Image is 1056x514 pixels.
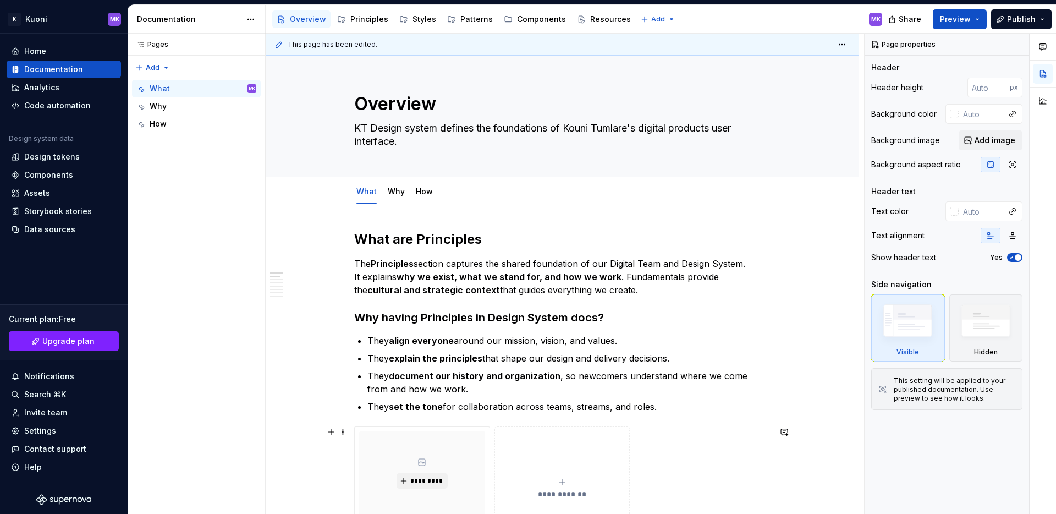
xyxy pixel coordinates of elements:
a: Components [7,166,121,184]
span: Preview [940,14,971,25]
div: Background color [871,108,937,119]
span: Add image [975,135,1015,146]
div: How [411,179,437,203]
span: Upgrade plan [42,336,95,347]
strong: set the tone [389,401,443,412]
span: Add [651,15,665,24]
div: Header text [871,186,916,197]
p: The section captures the shared foundation of our Digital Team and Design System. It explains . F... [354,257,770,297]
span: Add [146,63,159,72]
div: Page tree [132,80,261,133]
div: MK [110,15,119,24]
div: Components [517,14,566,25]
div: How [150,118,167,129]
div: Invite team [24,407,67,418]
button: Add [637,12,679,27]
button: Add image [959,130,1022,150]
div: Styles [413,14,436,25]
div: Home [24,46,46,57]
div: Resources [590,14,631,25]
div: Data sources [24,224,75,235]
strong: align everyone [389,335,454,346]
div: Settings [24,425,56,436]
a: Data sources [7,221,121,238]
div: What [150,83,170,94]
div: Code automation [24,100,91,111]
input: Auto [967,78,1010,97]
div: Assets [24,188,50,199]
div: Design system data [9,134,74,143]
button: Add [132,60,173,75]
textarea: Overview [352,91,768,117]
a: Why [388,187,405,196]
strong: cultural and strategic context [367,285,500,296]
svg: Supernova Logo [36,494,91,505]
a: How [416,187,433,196]
button: Preview [933,9,987,29]
div: What [352,179,381,203]
p: They , so newcomers understand where we come from and how we work. [367,369,770,396]
div: This setting will be applied to your published documentation. Use preview to see how it looks. [894,376,1015,403]
div: Help [24,462,42,473]
div: Design tokens [24,151,80,162]
a: Analytics [7,79,121,96]
button: Share [883,9,928,29]
div: Documentation [24,64,83,75]
p: px [1010,83,1018,92]
p: They for collaboration across teams, streams, and roles. [367,400,770,413]
div: Patterns [460,14,493,25]
button: Help [7,458,121,476]
a: Assets [7,184,121,202]
div: Pages [132,40,168,49]
strong: Principles [371,258,414,269]
div: Hidden [949,294,1023,362]
div: Header [871,62,899,73]
div: Page tree [272,8,635,30]
div: Show header text [871,252,936,263]
input: Auto [959,201,1003,221]
div: Visible [871,294,945,362]
div: Overview [290,14,326,25]
div: Notifications [24,371,74,382]
strong: why we exist, what we stand for, and how we work [397,271,621,282]
div: Hidden [974,348,998,357]
div: MK [871,15,881,24]
button: Publish [991,9,1052,29]
div: Current plan : Free [9,314,119,325]
strong: explain the principles [389,353,482,364]
h2: What are Principles [354,231,770,248]
div: K [8,13,21,26]
span: This page has been edited. [288,40,377,49]
div: Background aspect ratio [871,159,961,170]
a: What [356,187,377,196]
div: Text alignment [871,230,925,241]
div: Kuoni [25,14,47,25]
div: Header height [871,82,923,93]
input: Auto [959,104,1003,124]
div: Why [150,101,167,112]
button: Contact support [7,440,121,458]
div: Search ⌘K [24,389,66,400]
div: Principles [350,14,388,25]
button: KKuoniMK [2,7,125,31]
a: Storybook stories [7,203,121,220]
div: Analytics [24,82,59,93]
div: Visible [897,348,919,357]
span: Publish [1007,14,1036,25]
div: Documentation [137,14,241,25]
a: Code automation [7,97,121,114]
a: Principles [333,10,393,28]
div: MK [249,83,255,94]
div: Storybook stories [24,206,92,217]
div: Why [383,179,409,203]
a: Why [132,97,261,115]
label: Yes [990,253,1003,262]
a: Resources [573,10,635,28]
a: Patterns [443,10,497,28]
a: Overview [272,10,331,28]
div: Components [24,169,73,181]
button: Search ⌘K [7,386,121,403]
a: Home [7,42,121,60]
a: Design tokens [7,148,121,166]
